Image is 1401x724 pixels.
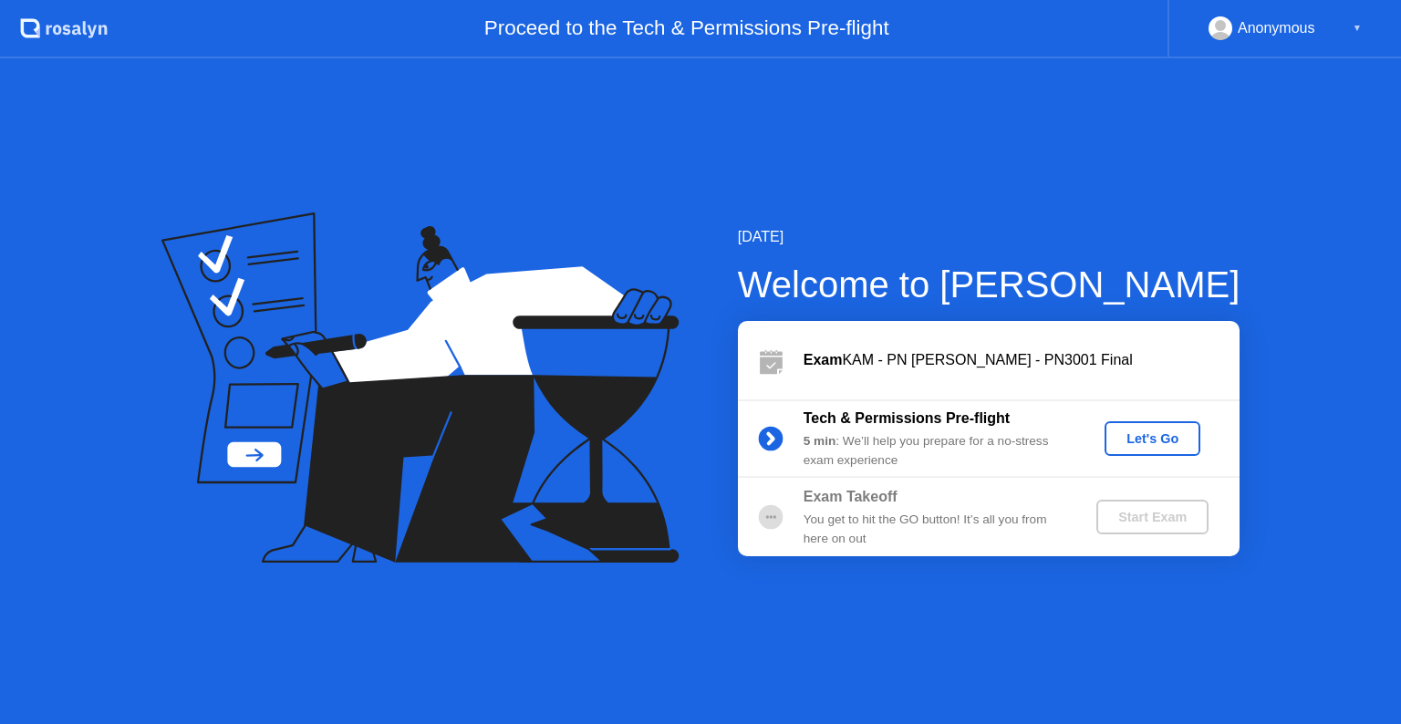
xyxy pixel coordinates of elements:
div: ▼ [1353,16,1362,40]
div: [DATE] [738,226,1240,248]
b: Exam [804,352,843,367]
div: Start Exam [1104,510,1201,524]
div: KAM - PN [PERSON_NAME] - PN3001 Final [804,349,1240,371]
div: Welcome to [PERSON_NAME] [738,257,1240,312]
button: Start Exam [1096,500,1209,534]
div: : We’ll help you prepare for a no-stress exam experience [804,432,1066,470]
b: Exam Takeoff [804,489,898,504]
div: Let's Go [1112,431,1193,446]
div: You get to hit the GO button! It’s all you from here on out [804,511,1066,548]
button: Let's Go [1105,421,1200,456]
b: 5 min [804,434,836,448]
div: Anonymous [1238,16,1315,40]
b: Tech & Permissions Pre-flight [804,410,1010,426]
